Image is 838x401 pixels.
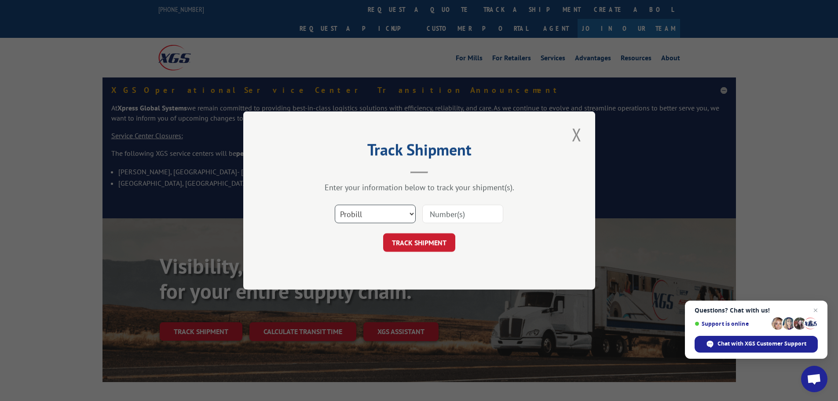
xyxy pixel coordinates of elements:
[695,336,818,353] span: Chat with XGS Customer Support
[717,340,806,348] span: Chat with XGS Customer Support
[287,143,551,160] h2: Track Shipment
[695,320,768,327] span: Support is online
[801,366,827,392] a: Open chat
[287,182,551,192] div: Enter your information below to track your shipment(s).
[422,205,503,223] input: Number(s)
[695,307,818,314] span: Questions? Chat with us!
[383,233,455,252] button: TRACK SHIPMENT
[569,122,584,147] button: Close modal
